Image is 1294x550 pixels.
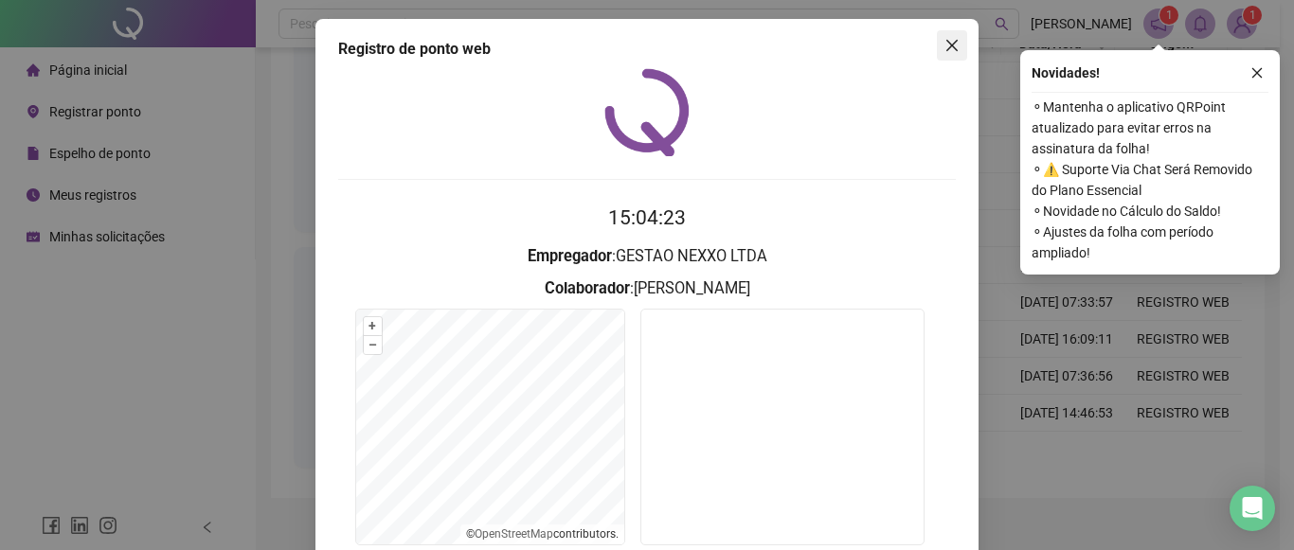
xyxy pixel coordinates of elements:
[604,68,690,156] img: QRPoint
[1032,159,1268,201] span: ⚬ ⚠️ Suporte Via Chat Será Removido do Plano Essencial
[338,244,956,269] h3: : GESTAO NEXXO LTDA
[1250,66,1264,80] span: close
[338,276,956,301] h3: : [PERSON_NAME]
[608,206,686,229] time: 15:04:23
[338,38,956,61] div: Registro de ponto web
[466,527,619,541] li: © contributors.
[1032,201,1268,222] span: ⚬ Novidade no Cálculo do Saldo!
[364,336,382,354] button: –
[1032,222,1268,263] span: ⚬ Ajustes da folha com período ampliado!
[1230,486,1275,531] div: Open Intercom Messenger
[364,317,382,335] button: +
[1032,97,1268,159] span: ⚬ Mantenha o aplicativo QRPoint atualizado para evitar erros na assinatura da folha!
[475,527,553,541] a: OpenStreetMap
[545,279,630,297] strong: Colaborador
[1032,62,1100,83] span: Novidades !
[528,247,612,265] strong: Empregador
[937,30,967,61] button: Close
[944,38,960,53] span: close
